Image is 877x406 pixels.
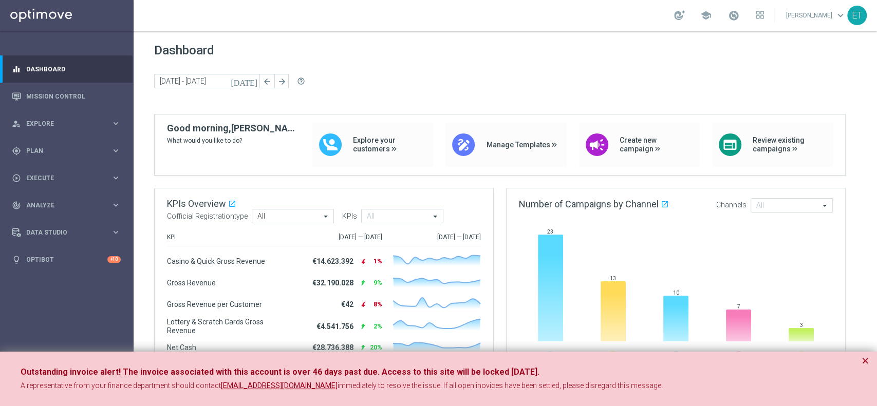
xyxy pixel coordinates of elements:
div: Analyze [12,201,111,210]
i: keyboard_arrow_right [111,200,121,210]
div: Dashboard [12,55,121,83]
div: Mission Control [12,83,121,110]
button: person_search Explore keyboard_arrow_right [11,120,121,128]
span: Plan [26,148,111,154]
span: Data Studio [26,229,111,236]
i: play_circle_outline [12,173,21,183]
strong: Outstanding invoice alert! The invoice associated with this account is over 46 days past due. Acc... [21,367,539,377]
span: immediately to resolve the issue. If all open inovices have been settled, please disregard this m... [338,381,663,390]
button: Close [862,355,869,367]
span: A representative from your finance department should contact [21,381,221,390]
a: Dashboard [26,55,121,83]
i: person_search [12,119,21,128]
div: Execute [12,173,111,183]
i: lightbulb [12,255,21,264]
div: Explore [12,119,111,128]
a: [EMAIL_ADDRESS][DOMAIN_NAME] [221,381,338,391]
span: Execute [26,175,111,181]
div: ET [847,6,867,25]
i: gps_fixed [12,146,21,156]
div: Plan [12,146,111,156]
button: Data Studio keyboard_arrow_right [11,228,121,237]
a: [PERSON_NAME]keyboard_arrow_down [785,8,847,23]
i: keyboard_arrow_right [111,119,121,128]
i: keyboard_arrow_right [111,173,121,183]
span: keyboard_arrow_down [835,10,846,21]
i: equalizer [12,65,21,74]
button: Mission Control [11,92,121,101]
a: Mission Control [26,83,121,110]
span: school [700,10,712,21]
button: equalizer Dashboard [11,65,121,73]
button: play_circle_outline Execute keyboard_arrow_right [11,174,121,182]
button: gps_fixed Plan keyboard_arrow_right [11,147,121,155]
i: keyboard_arrow_right [111,227,121,237]
i: keyboard_arrow_right [111,146,121,156]
div: Data Studio [12,228,111,237]
div: Optibot [12,246,121,273]
button: track_changes Analyze keyboard_arrow_right [11,201,121,209]
button: lightbulb Optibot +10 [11,256,121,264]
span: Explore [26,121,111,127]
i: track_changes [12,201,21,210]
div: +10 [107,256,121,263]
a: Optibot [26,246,107,273]
span: Analyze [26,202,111,208]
